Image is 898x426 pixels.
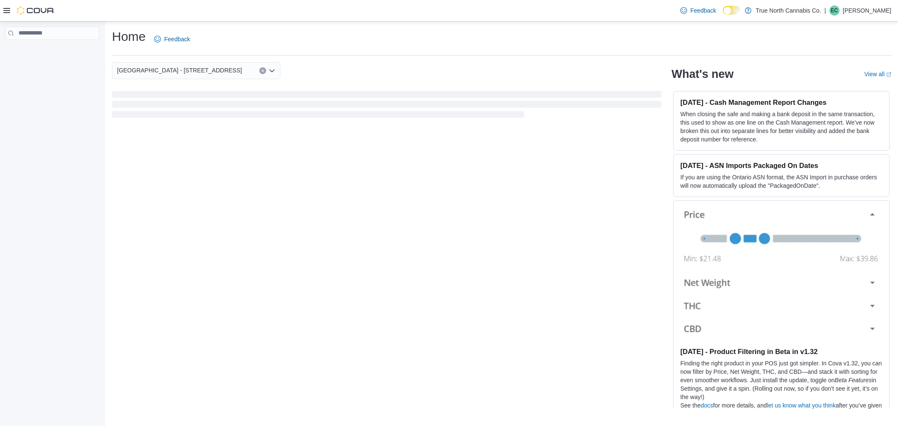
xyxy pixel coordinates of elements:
[5,42,99,62] nav: Complex example
[831,5,838,16] span: EC
[117,65,242,75] span: [GEOGRAPHIC_DATA] - [STREET_ADDRESS]
[151,31,193,48] a: Feedback
[690,6,716,15] span: Feedback
[756,5,821,16] p: True North Cannabis Co.
[269,67,275,74] button: Open list of options
[723,6,741,15] input: Dark Mode
[680,347,882,356] h3: [DATE] - Product Filtering in Beta in v1.32
[767,402,835,409] a: let us know what you think
[677,2,719,19] a: Feedback
[680,401,882,418] p: See the for more details, and after you’ve given it a try.
[672,67,733,81] h2: What's new
[164,35,190,43] span: Feedback
[680,110,882,144] p: When closing the safe and making a bank deposit in the same transaction, this used to show as one...
[680,173,882,190] p: If you are using the Ontario ASN format, the ASN Import in purchase orders will now automatically...
[112,93,661,120] span: Loading
[824,5,826,16] p: |
[886,72,891,77] svg: External link
[864,71,891,77] a: View allExternal link
[112,28,146,45] h1: Home
[680,161,882,170] h3: [DATE] - ASN Imports Packaged On Dates
[17,6,55,15] img: Cova
[680,359,882,401] p: Finding the right product in your POS just got simpler. In Cova v1.32, you can now filter by Pric...
[829,5,839,16] div: Emily Cain
[680,98,882,106] h3: [DATE] - Cash Management Report Changes
[843,5,891,16] p: [PERSON_NAME]
[259,67,266,74] button: Clear input
[835,377,872,383] em: Beta Features
[701,402,713,409] a: docs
